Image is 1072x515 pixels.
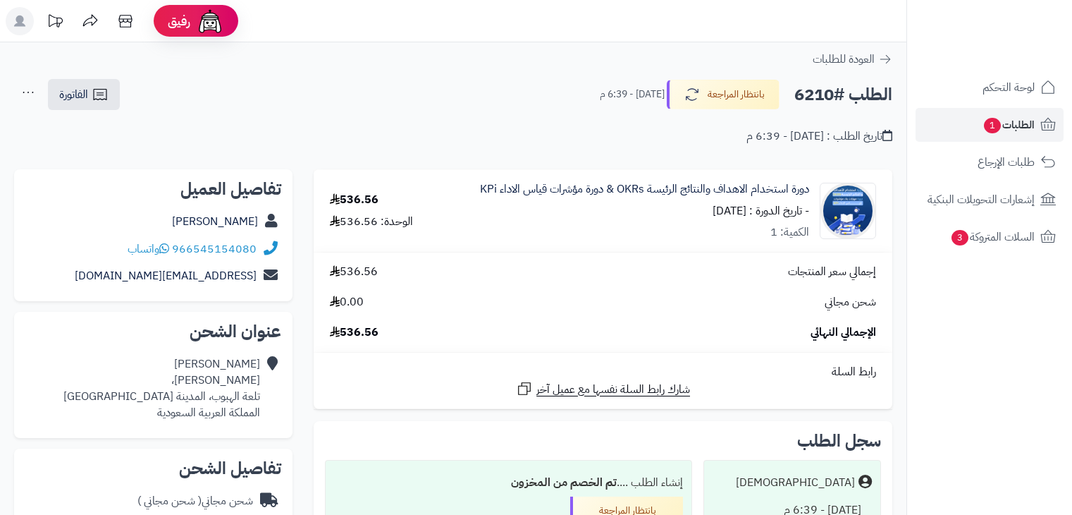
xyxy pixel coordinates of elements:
[168,13,190,30] span: رفيق
[172,213,258,230] a: [PERSON_NAME]
[788,264,876,280] span: إجمالي سعر المنتجات
[746,128,892,145] div: تاريخ الطلب : [DATE] - 6:39 م
[820,183,875,239] img: 1753710685-%D8%AF%D9%88%D8%B1%D8%A9-%D8%A7%D8%B3%D8%AA%D8%AE%D8%AF%D8%A7%D9%85-%D8%A7%D9%84%D8%A7...
[37,7,73,39] a: تحديثات المنصة
[334,469,683,497] div: إنشاء الطلب ....
[330,325,378,341] span: 536.56
[794,80,892,109] h2: الطلب #6210
[330,214,413,230] div: الوحدة: 536.56
[330,264,378,280] span: 536.56
[978,152,1035,172] span: طلبات الإرجاع
[63,356,260,420] div: [PERSON_NAME] [PERSON_NAME]، تلعة الهبوب، المدينة [GEOGRAPHIC_DATA] المملكة العربية السعودية
[196,7,224,35] img: ai-face.png
[59,86,88,103] span: الفاتورة
[770,224,809,241] div: الكمية: 1
[172,241,257,257] a: 966545154080
[25,460,281,477] h2: تفاصيل الشحن
[75,267,257,284] a: [EMAIL_ADDRESS][DOMAIN_NAME]
[536,382,690,398] span: شارك رابط السلة نفسها مع عميل آخر
[319,364,887,380] div: رابط السلة
[736,475,855,491] div: [DEMOGRAPHIC_DATA]
[480,181,809,198] a: دورة استخدام الاهداف والنتائج الرئيسة OKRs & دورة مؤشرات قياس الاداء KPi
[330,294,364,310] span: 0.00
[813,51,875,68] span: العودة للطلبات
[511,474,617,491] b: تم الخصم من المخزون
[516,380,690,398] a: شارك رابط السلة نفسها مع عميل آخر
[982,78,1035,97] span: لوحة التحكم
[916,71,1064,104] a: لوحة التحكم
[951,230,968,246] span: 3
[982,115,1035,135] span: الطلبات
[811,325,876,341] span: الإجمالي النهائي
[916,183,1064,217] a: إشعارات التحويلات البنكية
[600,87,665,102] small: [DATE] - 6:39 م
[137,492,202,509] span: ( شحن مجاني )
[25,323,281,340] h2: عنوان الشحن
[984,118,1001,133] span: 1
[928,190,1035,210] span: إشعارات التحويلات البنكية
[48,79,120,110] a: الفاتورة
[330,192,378,208] div: 536.56
[813,51,892,68] a: العودة للطلبات
[916,145,1064,179] a: طلبات الإرجاع
[713,202,809,219] small: - تاريخ الدورة : [DATE]
[950,227,1035,247] span: السلات المتروكة
[797,432,881,449] h3: سجل الطلب
[137,493,253,509] div: شحن مجاني
[916,108,1064,142] a: الطلبات1
[667,80,780,109] button: بانتظار المراجعة
[825,294,876,310] span: شحن مجاني
[916,220,1064,254] a: السلات المتروكة3
[128,241,169,257] a: واتساب
[25,181,281,198] h2: تفاصيل العميل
